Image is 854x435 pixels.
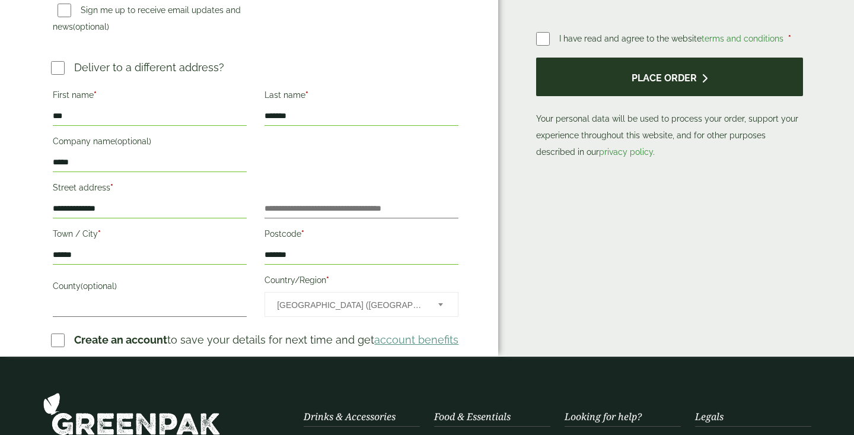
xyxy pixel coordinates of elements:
[265,226,458,246] label: Postcode
[58,4,71,17] input: Sign me up to receive email updates and news(optional)
[74,59,224,75] p: Deliver to a different address?
[265,292,458,317] span: Country/Region
[374,334,458,346] a: account benefits
[74,334,167,346] strong: Create an account
[98,229,101,239] abbr: required
[277,293,422,317] span: United Kingdom (UK)
[94,90,97,100] abbr: required
[536,58,803,96] button: Place order
[265,87,458,107] label: Last name
[788,34,791,43] abbr: required
[536,58,803,160] p: Your personal data will be used to process your order, support your experience throughout this we...
[73,22,109,31] span: (optional)
[53,87,247,107] label: First name
[301,229,304,239] abbr: required
[599,147,653,157] a: privacy policy
[53,133,247,153] label: Company name
[702,34,783,43] a: terms and conditions
[81,281,117,291] span: (optional)
[559,34,786,43] span: I have read and agree to the website
[115,136,151,146] span: (optional)
[305,90,308,100] abbr: required
[265,272,458,292] label: Country/Region
[326,275,329,285] abbr: required
[53,179,247,199] label: Street address
[53,278,247,298] label: County
[110,183,113,192] abbr: required
[53,226,247,246] label: Town / City
[74,332,458,348] p: to save your details for next time and get
[53,5,241,35] label: Sign me up to receive email updates and news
